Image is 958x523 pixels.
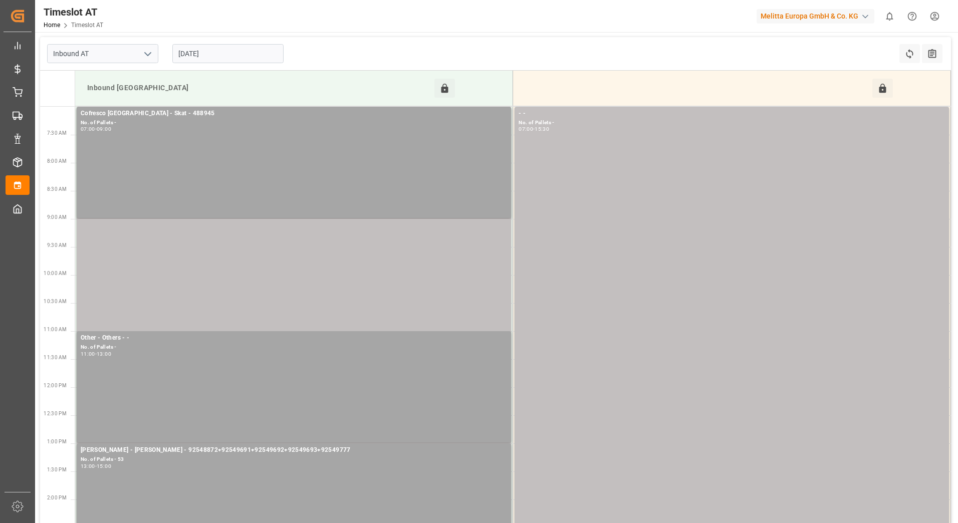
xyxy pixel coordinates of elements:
[44,22,60,29] a: Home
[533,127,535,131] div: -
[519,109,945,119] div: - -
[140,46,155,62] button: open menu
[172,44,284,63] input: DD-MM-YYYY
[47,495,67,500] span: 2:00 PM
[97,352,111,356] div: 13:00
[535,127,549,131] div: 15:30
[97,127,111,131] div: 09:00
[47,214,67,220] span: 9:00 AM
[44,271,67,276] span: 10:00 AM
[901,5,923,28] button: Help Center
[47,44,158,63] input: Type to search/select
[44,383,67,388] span: 12:00 PM
[81,455,507,464] div: No. of Pallets - 53
[44,355,67,360] span: 11:30 AM
[97,464,111,468] div: 15:00
[47,467,67,472] span: 1:30 PM
[47,242,67,248] span: 9:30 AM
[47,130,67,136] span: 7:30 AM
[95,352,97,356] div: -
[757,7,878,26] button: Melitta Europa GmbH & Co. KG
[95,127,97,131] div: -
[81,109,507,119] div: Cofresco [GEOGRAPHIC_DATA] - Skat - 488945
[47,439,67,444] span: 1:00 PM
[47,186,67,192] span: 8:30 AM
[81,464,95,468] div: 13:00
[757,9,874,24] div: Melitta Europa GmbH & Co. KG
[519,127,533,131] div: 07:00
[81,119,507,127] div: No. of Pallets -
[44,5,103,20] div: Timeslot AT
[83,79,434,98] div: Inbound [GEOGRAPHIC_DATA]
[81,333,507,343] div: Other - Others - -
[47,158,67,164] span: 8:00 AM
[44,411,67,416] span: 12:30 PM
[44,299,67,304] span: 10:30 AM
[519,119,945,127] div: No. of Pallets -
[81,127,95,131] div: 07:00
[81,343,507,352] div: No. of Pallets -
[878,5,901,28] button: show 0 new notifications
[44,327,67,332] span: 11:00 AM
[95,464,97,468] div: -
[81,352,95,356] div: 11:00
[81,445,507,455] div: [PERSON_NAME] - [PERSON_NAME] - 92548872+92549691+92549692+92549693+92549777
